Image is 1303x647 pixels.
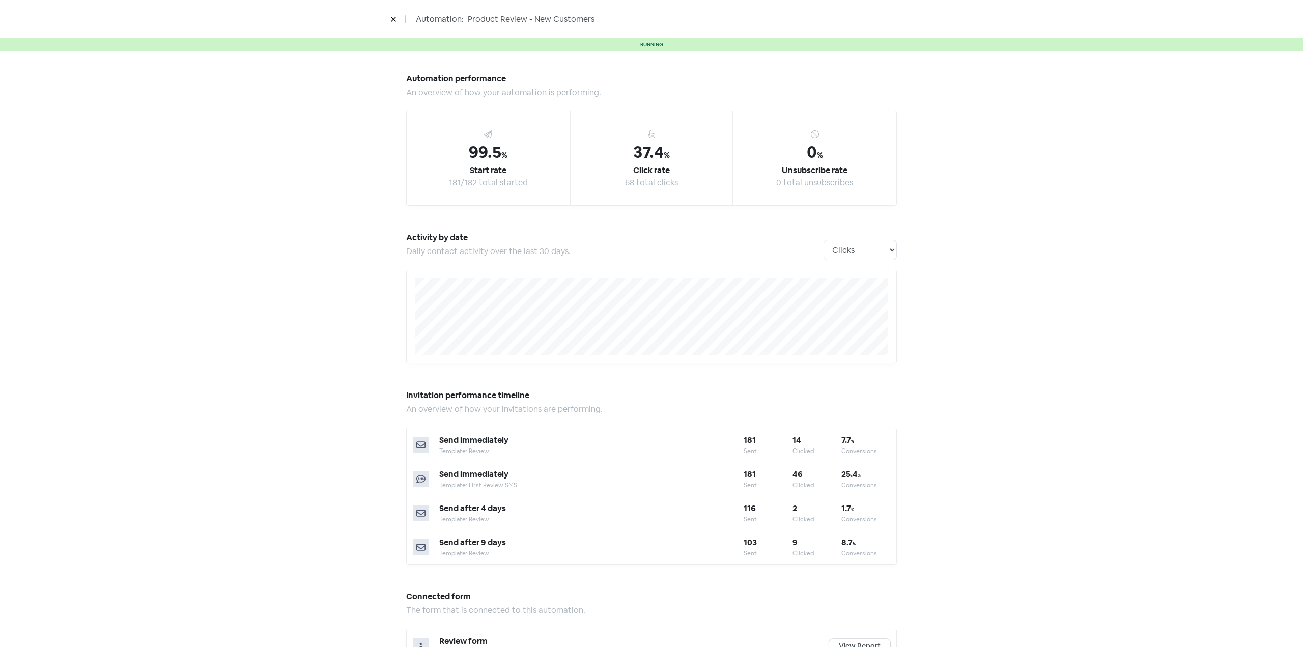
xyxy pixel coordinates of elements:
b: 181 [744,469,756,480]
b: 103 [744,537,757,548]
span: % [817,150,823,160]
div: Daily contact activity over the last 30 days. [406,245,824,258]
span: Send after 4 days [439,503,506,514]
b: 1.7 [841,503,854,514]
div: Template: Review [439,446,744,456]
div: The form that is connected to this automation. [406,604,897,616]
div: Clicked [792,446,841,456]
div: 37.4 [633,140,670,164]
span: Send after 9 days [439,537,506,548]
b: 25.4 [841,469,861,480]
b: 46 [792,469,803,480]
span: % [501,150,507,160]
div: Template: First Review SMS [439,481,744,490]
h5: Connected form [406,589,897,604]
div: 181/182 total started [449,177,528,189]
span: % [851,439,854,444]
span: Review form [439,636,488,646]
div: Sent [744,515,792,524]
div: Template: Review [439,549,744,558]
span: % [664,150,670,160]
div: 99.5 [469,140,507,164]
div: 0 total unsubscribes [776,177,853,189]
div: Conversions [841,446,890,456]
span: Send immediately [439,469,508,480]
h5: Activity by date [406,230,824,245]
div: Unsubscribe rate [782,164,847,177]
span: Send immediately [439,435,508,445]
div: Sent [744,481,792,490]
h5: Automation performance [406,71,897,87]
b: 2 [792,503,797,514]
span: % [858,473,861,478]
b: 9 [792,537,798,548]
b: 181 [744,435,756,445]
div: Clicked [792,549,841,558]
div: Conversions [841,515,890,524]
div: 0 [807,140,823,164]
b: 8.7 [841,537,856,548]
div: Conversions [841,549,890,558]
div: An overview of how your automation is performing. [406,87,897,99]
b: 14 [792,435,801,445]
div: Conversions [841,481,890,490]
span: % [853,541,856,546]
b: 7.7 [841,435,854,445]
div: Click rate [633,164,670,177]
span: % [851,507,854,512]
div: Start rate [470,164,506,177]
div: Sent [744,446,792,456]
div: An overview of how your invitations are performing. [406,403,897,415]
span: Automation: [416,13,464,25]
b: 116 [744,503,756,514]
div: Clicked [792,515,841,524]
div: Template: Review [439,515,744,524]
div: Clicked [792,481,841,490]
h5: Invitation performance timeline [406,388,897,403]
div: Sent [744,549,792,558]
div: 68 total clicks [625,177,678,189]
